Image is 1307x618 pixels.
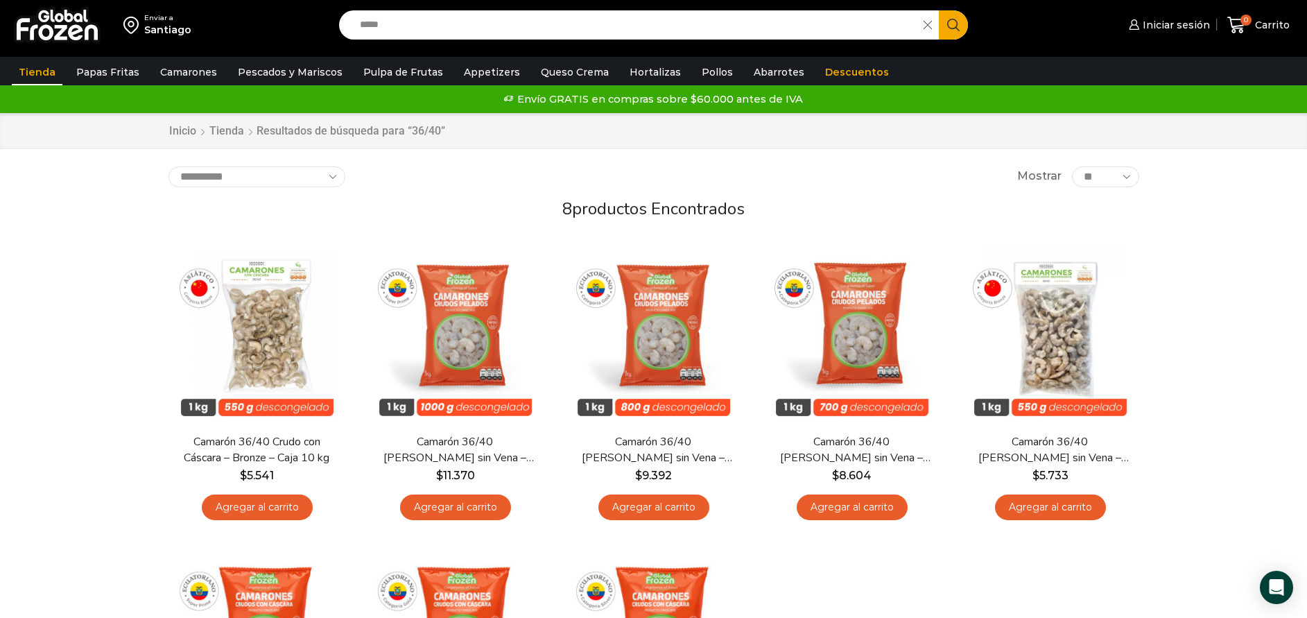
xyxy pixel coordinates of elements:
[995,495,1106,520] a: Agregar al carrito: “Camarón 36/40 Crudo Pelado sin Vena - Bronze - Caja 10 kg”
[436,469,443,482] span: $
[573,434,733,466] a: Camarón 36/40 [PERSON_NAME] sin Vena – Gold – Caja 10 kg
[572,198,745,220] span: productos encontrados
[202,495,313,520] a: Agregar al carrito: “Camarón 36/40 Crudo con Cáscara - Bronze - Caja 10 kg”
[623,59,688,85] a: Hortalizas
[1260,571,1293,604] div: Open Intercom Messenger
[818,59,896,85] a: Descuentos
[772,434,931,466] a: Camarón 36/40 [PERSON_NAME] sin Vena – Silver – Caja 10 kg
[832,469,872,482] bdi: 8.604
[168,166,345,187] select: Pedido de la tienda
[598,495,709,520] a: Agregar al carrito: “Camarón 36/40 Crudo Pelado sin Vena - Gold - Caja 10 kg”
[1139,18,1210,32] span: Iniciar sesión
[939,10,968,40] button: Search button
[1224,9,1293,42] a: 0 Carrito
[240,469,274,482] bdi: 5.541
[257,124,445,137] h1: Resultados de búsqueda para “36/40”
[240,469,247,482] span: $
[970,434,1129,466] a: Camarón 36/40 [PERSON_NAME] sin Vena – Bronze – Caja 10 kg
[436,469,475,482] bdi: 11.370
[209,123,245,139] a: Tienda
[375,434,535,466] a: Camarón 36/40 [PERSON_NAME] sin Vena – Super Prime – Caja 10 kg
[356,59,450,85] a: Pulpa de Frutas
[231,59,349,85] a: Pescados y Mariscos
[457,59,527,85] a: Appetizers
[1017,169,1062,184] span: Mostrar
[1125,11,1210,39] a: Iniciar sesión
[1240,15,1252,26] span: 0
[1252,18,1290,32] span: Carrito
[123,13,144,37] img: address-field-icon.svg
[153,59,224,85] a: Camarones
[797,495,908,520] a: Agregar al carrito: “Camarón 36/40 Crudo Pelado sin Vena - Silver - Caja 10 kg”
[534,59,616,85] a: Queso Crema
[1032,469,1039,482] span: $
[400,495,511,520] a: Agregar al carrito: “Camarón 36/40 Crudo Pelado sin Vena - Super Prime - Caja 10 kg”
[168,123,197,139] a: Inicio
[562,198,572,220] span: 8
[635,469,672,482] bdi: 9.392
[168,123,445,139] nav: Breadcrumb
[12,59,62,85] a: Tienda
[635,469,642,482] span: $
[832,469,839,482] span: $
[69,59,146,85] a: Papas Fritas
[177,434,336,466] a: Camarón 36/40 Crudo con Cáscara – Bronze – Caja 10 kg
[144,13,191,23] div: Enviar a
[747,59,811,85] a: Abarrotes
[144,23,191,37] div: Santiago
[1032,469,1068,482] bdi: 5.733
[695,59,740,85] a: Pollos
